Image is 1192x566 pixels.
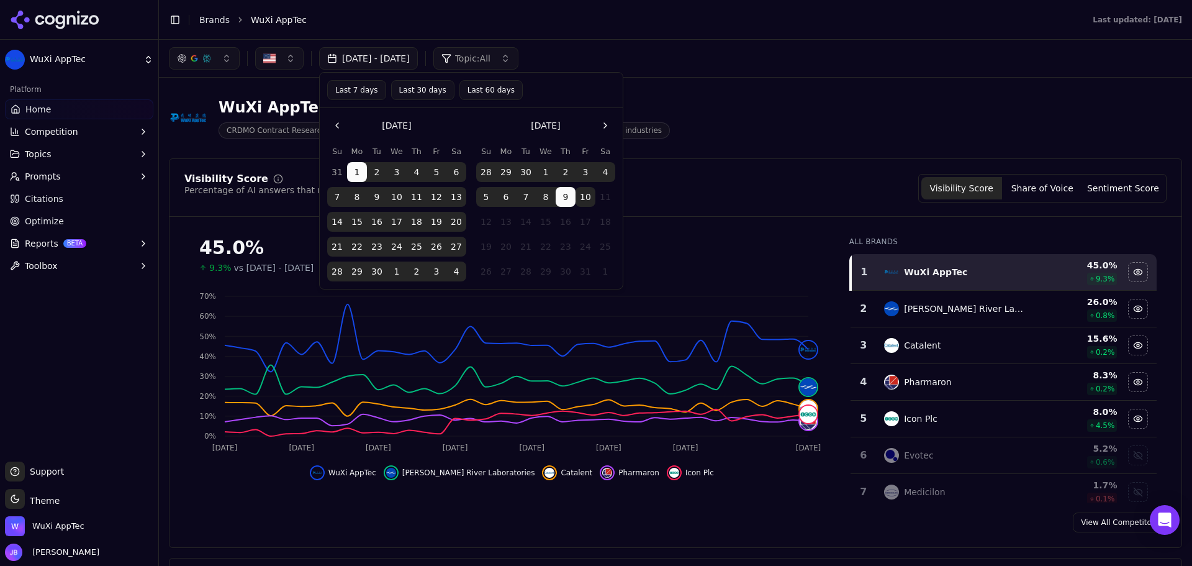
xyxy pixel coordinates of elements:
div: 3 [856,338,872,353]
div: All Brands [849,237,1157,247]
tr: 7medicilonMedicilon1.7%0.1%Show medicilon data [851,474,1157,511]
div: 2 [856,301,872,316]
table: September 2025 [327,145,466,281]
span: Catalent [561,468,592,478]
img: evotec [884,448,899,463]
div: Open Intercom Messenger [1150,505,1180,535]
button: Saturday, October 4th, 2025, selected [595,162,615,182]
button: Hide catalent data [542,465,592,480]
a: Citations [5,189,153,209]
button: Thursday, September 18th, 2025, selected [407,212,427,232]
button: Hide pharmaron data [600,465,659,480]
img: catalent [884,338,899,353]
button: Monday, September 29th, 2025, selected [347,262,367,281]
button: Wednesday, September 10th, 2025, selected [387,187,407,207]
img: icon plc [800,406,817,423]
a: Brands [199,15,230,25]
span: Pharmaron [618,468,659,478]
button: Go to the Previous Month [327,116,347,135]
img: WuXi AppTec [5,50,25,70]
button: Last 60 days [459,80,523,100]
tspan: 70% [199,292,216,301]
button: Wednesday, October 8th, 2025, selected [536,187,556,207]
button: Wednesday, September 17th, 2025, selected [387,212,407,232]
button: Saturday, September 13th, 2025, selected [446,187,466,207]
th: Saturday [595,145,615,157]
img: icon plc [669,468,679,478]
div: 1.7 % [1037,479,1117,491]
th: Friday [576,145,595,157]
tspan: [DATE] [443,444,468,452]
button: Sunday, October 5th, 2025, selected [476,187,496,207]
button: Show medicilon data [1128,482,1148,502]
tspan: 0% [204,432,216,440]
nav: breadcrumb [199,14,1068,26]
button: Friday, September 19th, 2025, selected [427,212,446,232]
th: Sunday [327,145,347,157]
img: United States [263,52,276,65]
span: Icon Plc [685,468,714,478]
th: Thursday [407,145,427,157]
button: ReportsBETA [5,234,153,253]
img: icon plc [884,411,899,426]
div: 8.3 % [1037,369,1117,381]
span: CRDMO Contract Research, Development and Manufacturing Organization for biotech and pharmaceutica... [219,122,670,139]
th: Friday [427,145,446,157]
button: Toolbox [5,256,153,276]
button: Sunday, September 21st, 2025, selected [327,237,347,257]
span: BETA [63,239,86,248]
img: pharmaron [602,468,612,478]
tr: 6evotecEvotec5.2%0.6%Show evotec data [851,437,1157,474]
span: Topics [25,148,52,160]
span: 9.3 % [1096,274,1115,284]
div: 7 [856,485,872,500]
th: Monday [347,145,367,157]
tr: 2charles river laboratories[PERSON_NAME] River Laboratories26.0%0.8%Hide charles river laboratori... [851,291,1157,327]
img: charles river laboratories [884,301,899,316]
button: Friday, September 12th, 2025, selected [427,187,446,207]
button: Hide wuxi apptec data [310,465,376,480]
img: medicilon [884,485,899,500]
div: 6 [856,448,872,463]
button: Hide charles river laboratories data [384,465,535,480]
span: 4.5 % [1096,421,1115,431]
button: Monday, September 8th, 2025, selected [347,187,367,207]
span: [PERSON_NAME] [27,547,99,558]
th: Thursday [556,145,576,157]
tspan: 10% [199,412,216,421]
span: Prompts [25,170,61,183]
button: Monday, September 1st, 2025, selected [347,162,367,182]
button: Wednesday, September 3rd, 2025, selected [387,162,407,182]
button: Saturday, October 4th, 2025, selected [446,262,466,281]
button: Saturday, September 20th, 2025, selected [446,212,466,232]
button: Monday, September 15th, 2025, selected [347,212,367,232]
tr: 1wuxi apptecWuXi AppTec45.0%9.3%Hide wuxi apptec data [851,254,1157,291]
button: Sunday, September 28th, 2025, selected [327,262,347,281]
button: Tuesday, September 23rd, 2025, selected [367,237,387,257]
button: Thursday, October 2nd, 2025, selected [407,262,427,281]
button: Sunday, September 7th, 2025, selected [327,187,347,207]
button: Visibility Score [921,177,1002,199]
button: Saturday, September 27th, 2025, selected [446,237,466,257]
button: Tuesday, September 30th, 2025, selected [367,262,387,281]
a: View All Competitors [1073,513,1167,532]
a: Home [5,99,153,119]
button: Prompts [5,167,153,186]
div: 5.2 % [1037,442,1117,455]
button: Monday, September 29th, 2025, selected [496,162,516,182]
button: Today, Friday, October 10th, 2025 [576,187,595,207]
button: Sunday, September 14th, 2025, selected [327,212,347,232]
img: wuxi apptec [800,341,817,358]
button: Wednesday, October 1st, 2025, selected [387,262,407,281]
th: Monday [496,145,516,157]
span: vs [DATE] - [DATE] [234,262,314,274]
button: Sunday, August 31st, 2025 [327,162,347,182]
span: [PERSON_NAME] River Laboratories [402,468,535,478]
tr: 5icon plcIcon Plc8.0%4.5%Hide icon plc data [851,401,1157,437]
button: Wednesday, October 1st, 2025, selected [536,162,556,182]
tspan: [DATE] [673,444,698,452]
button: Thursday, October 9th, 2025, selected [556,187,576,207]
a: Optimize [5,211,153,231]
div: 5 [856,411,872,426]
th: Tuesday [367,145,387,157]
